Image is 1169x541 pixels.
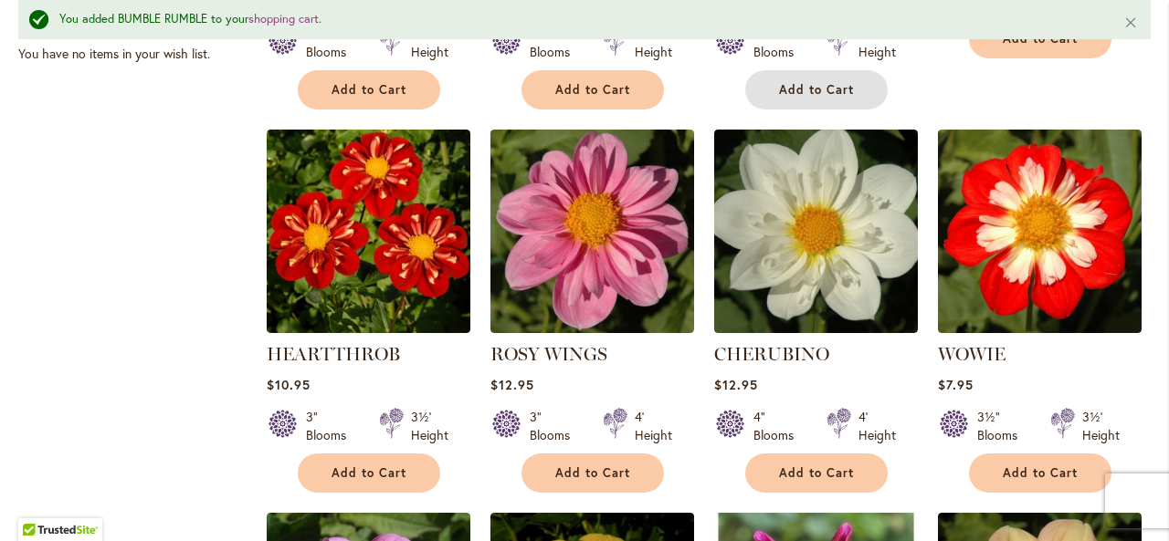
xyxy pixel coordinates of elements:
[938,376,974,393] span: $7.95
[779,465,854,481] span: Add to Cart
[1003,465,1078,481] span: Add to Cart
[938,319,1142,337] a: WOWIE
[411,408,448,444] div: 3½' Height
[490,343,607,365] a: ROSY WINGS
[745,453,888,493] button: Add to Cart
[753,408,805,444] div: 4" Blooms
[332,465,406,481] span: Add to Cart
[858,25,896,61] div: 4' Height
[635,25,672,61] div: 3' Height
[267,319,470,337] a: HEARTTHROB
[332,82,406,98] span: Add to Cart
[490,376,534,393] span: $12.95
[267,343,400,365] a: HEARTTHROB
[521,70,664,109] button: Add to Cart
[298,453,440,493] button: Add to Cart
[306,25,357,61] div: 4" Blooms
[977,408,1028,444] div: 3½" Blooms
[779,82,854,98] span: Add to Cart
[938,343,1006,365] a: WOWIE
[753,25,805,61] div: 3" Blooms
[411,25,448,61] div: 4' Height
[714,376,758,393] span: $12.95
[1082,408,1120,444] div: 3½' Height
[530,25,581,61] div: 4" Blooms
[18,45,254,63] div: You have no items in your wish list.
[714,319,918,337] a: CHERUBINO
[938,130,1142,333] img: WOWIE
[490,319,694,337] a: ROSY WINGS
[14,476,65,527] iframe: Launch Accessibility Center
[858,408,896,444] div: 4' Height
[59,11,1096,28] div: You added BUMBLE RUMBLE to your .
[530,408,581,444] div: 3" Blooms
[521,453,664,493] button: Add to Cart
[306,408,357,444] div: 3" Blooms
[490,130,694,333] img: ROSY WINGS
[267,376,311,393] span: $10.95
[298,70,440,109] button: Add to Cart
[714,130,918,333] img: CHERUBINO
[555,465,630,481] span: Add to Cart
[267,130,470,333] img: HEARTTHROB
[248,11,319,26] a: shopping cart
[555,82,630,98] span: Add to Cart
[714,343,829,365] a: CHERUBINO
[635,408,672,444] div: 4' Height
[969,453,1111,493] button: Add to Cart
[745,70,888,109] button: Add to Cart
